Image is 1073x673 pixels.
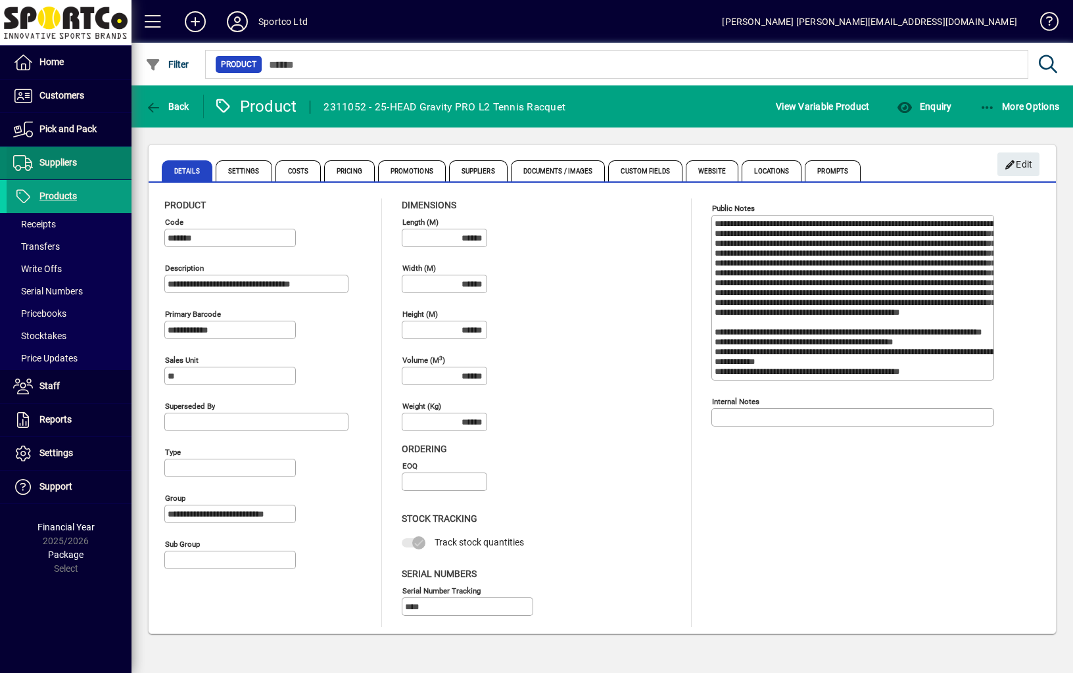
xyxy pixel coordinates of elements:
[712,397,759,406] mat-label: Internal Notes
[402,569,477,579] span: Serial Numbers
[216,10,258,34] button: Profile
[7,80,131,112] a: Customers
[165,402,215,411] mat-label: Superseded by
[712,204,755,213] mat-label: Public Notes
[37,522,95,532] span: Financial Year
[142,95,193,118] button: Back
[7,370,131,403] a: Staff
[7,213,131,235] a: Receipts
[145,59,189,70] span: Filter
[7,113,131,146] a: Pick and Pack
[1005,154,1033,175] span: Edit
[980,101,1060,112] span: More Options
[402,402,441,411] mat-label: Weight (Kg)
[48,549,83,560] span: Package
[142,53,193,76] button: Filter
[13,353,78,363] span: Price Updates
[897,101,951,112] span: Enquiry
[805,160,861,181] span: Prompts
[402,586,481,595] mat-label: Serial Number tracking
[7,147,131,179] a: Suppliers
[402,356,445,365] mat-label: Volume (m )
[13,219,56,229] span: Receipts
[165,310,221,319] mat-label: Primary barcode
[7,235,131,258] a: Transfers
[7,347,131,369] a: Price Updates
[7,325,131,347] a: Stocktakes
[39,481,72,492] span: Support
[7,437,131,470] a: Settings
[258,11,308,32] div: Sportco Ltd
[39,90,84,101] span: Customers
[894,95,955,118] button: Enquiry
[13,286,83,296] span: Serial Numbers
[1030,3,1057,45] a: Knowledge Base
[976,95,1063,118] button: More Options
[39,57,64,67] span: Home
[165,494,185,503] mat-label: Group
[13,308,66,319] span: Pricebooks
[39,191,77,201] span: Products
[402,310,438,319] mat-label: Height (m)
[162,160,212,181] span: Details
[39,414,72,425] span: Reports
[402,200,456,210] span: Dimensions
[773,95,872,118] button: View Variable Product
[39,381,60,391] span: Staff
[7,302,131,325] a: Pricebooks
[214,96,297,117] div: Product
[997,152,1039,176] button: Edit
[435,537,524,547] span: Track stock quantities
[7,404,131,436] a: Reports
[275,160,322,181] span: Costs
[722,11,1017,32] div: [PERSON_NAME] [PERSON_NAME][EMAIL_ADDRESS][DOMAIN_NAME]
[165,264,204,273] mat-label: Description
[323,97,565,118] div: 2311052 - 25-HEAD Gravity PRO L2 Tennis Racquet
[165,540,200,549] mat-label: Sub group
[449,160,508,181] span: Suppliers
[13,331,66,341] span: Stocktakes
[402,218,439,227] mat-label: Length (m)
[7,46,131,79] a: Home
[39,124,97,134] span: Pick and Pack
[13,241,60,252] span: Transfers
[39,157,77,168] span: Suppliers
[7,258,131,280] a: Write Offs
[608,160,682,181] span: Custom Fields
[378,160,446,181] span: Promotions
[216,160,272,181] span: Settings
[7,471,131,503] a: Support
[439,354,442,361] sup: 3
[324,160,375,181] span: Pricing
[164,200,206,210] span: Product
[39,448,73,458] span: Settings
[402,264,436,273] mat-label: Width (m)
[13,264,62,274] span: Write Offs
[174,10,216,34] button: Add
[165,356,199,365] mat-label: Sales unit
[686,160,739,181] span: Website
[402,513,477,524] span: Stock Tracking
[221,58,256,71] span: Product
[402,444,447,454] span: Ordering
[145,101,189,112] span: Back
[511,160,606,181] span: Documents / Images
[131,95,204,118] app-page-header-button: Back
[742,160,801,181] span: Locations
[165,448,181,457] mat-label: Type
[776,96,869,117] span: View Variable Product
[7,280,131,302] a: Serial Numbers
[402,461,417,471] mat-label: EOQ
[165,218,183,227] mat-label: Code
